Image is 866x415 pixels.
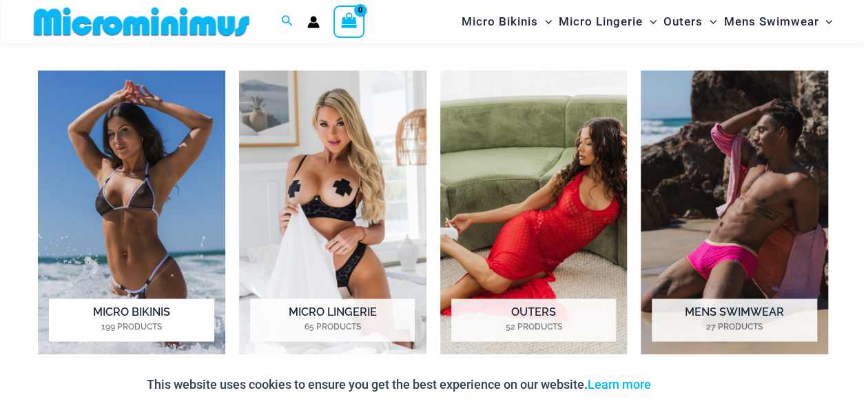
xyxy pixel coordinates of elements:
[555,4,660,39] a: Micro LingerieMenu ToggleMenu Toggle
[250,298,415,341] h2: Micro Lingerie
[239,70,426,361] img: Micro Lingerie
[451,298,616,341] h2: Outers
[440,70,628,361] img: Outers
[462,4,538,39] span: Micro Bikinis
[538,4,552,39] span: Menu Toggle
[458,4,555,39] a: Micro BikinisMenu ToggleMenu Toggle
[38,70,225,361] a: Visit product category Micro Bikinis
[147,374,651,395] p: This website uses cookies to ensure you get the best experience on our website.
[49,298,214,341] h2: Micro Bikinis
[641,70,828,361] a: Visit product category Mens Swimwear
[440,70,628,361] a: Visit product category Outers
[652,321,816,333] mark: 27 Products
[451,321,616,333] mark: 52 Products
[38,70,225,361] img: Micro Bikinis
[818,4,832,39] span: Menu Toggle
[239,70,426,361] a: Visit product category Micro Lingerie
[281,13,293,30] a: Search icon link
[333,6,365,37] a: View Shopping Cart, empty
[250,321,415,333] mark: 65 Products
[720,4,836,39] a: Mens SwimwearMenu ToggleMenu Toggle
[559,4,643,39] span: Micro Lingerie
[703,4,716,39] span: Menu Toggle
[28,6,255,37] img: MM SHOP LOGO FLAT
[588,377,651,392] a: Learn more
[663,4,703,39] span: Outers
[660,4,720,39] a: OutersMenu ToggleMenu Toggle
[641,70,828,361] img: Mens Swimwear
[643,4,657,39] span: Menu Toggle
[49,321,214,333] mark: 199 Products
[307,16,320,28] a: Account icon link
[723,4,818,39] span: Mens Swimwear
[661,368,720,401] button: Accept
[652,298,816,341] h2: Mens Swimwear
[456,2,838,41] nav: Site Navigation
